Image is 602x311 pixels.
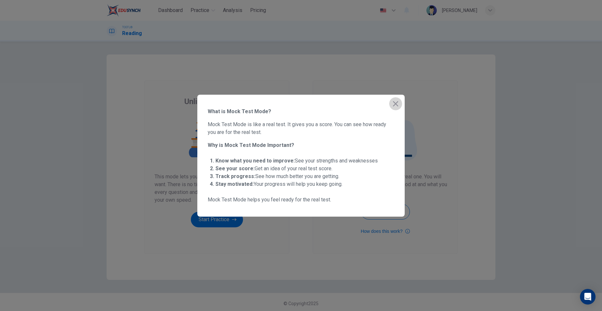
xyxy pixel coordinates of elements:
strong: See your score: [215,165,255,172]
span: See how much better you are getting. [215,173,339,179]
strong: Track progress: [215,173,255,179]
span: Mock Test Mode is like a real test. It gives you a score. You can see how ready you are for the r... [208,121,394,136]
div: Open Intercom Messenger [580,289,596,305]
span: Your progress will help you keep going. [215,181,342,187]
span: Why is Mock Test Mode Important? [208,141,394,149]
strong: Know what you need to improve: [215,158,295,164]
strong: Stay motivated: [215,181,254,187]
span: See your strengths and weaknesses [215,158,378,164]
span: What is Mock Test Mode? [208,108,394,115]
span: Mock Test Mode helps you feel ready for the real test. [208,196,394,204]
span: Get an idea of your real test score. [215,165,332,172]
